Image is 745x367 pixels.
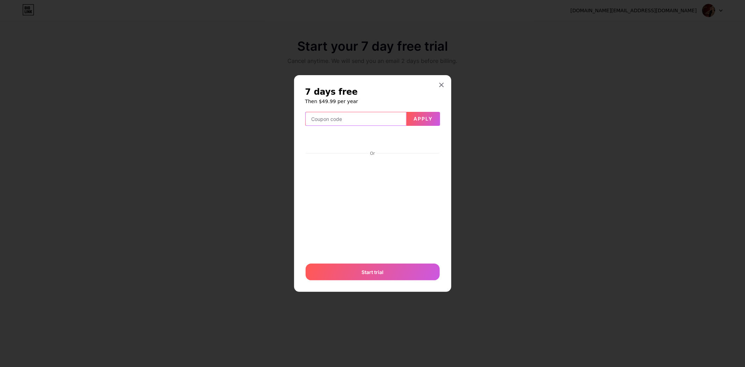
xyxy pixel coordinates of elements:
span: Apply [414,116,433,122]
button: Apply [407,112,440,126]
iframe: Secure payment input frame [304,157,441,257]
div: Or [368,151,376,156]
span: 7 days free [305,86,358,98]
h6: Then $49.99 per year [305,98,440,105]
input: Coupon code [306,112,406,126]
span: Start trial [361,268,384,276]
iframe: Secure payment button frame [306,132,440,149]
